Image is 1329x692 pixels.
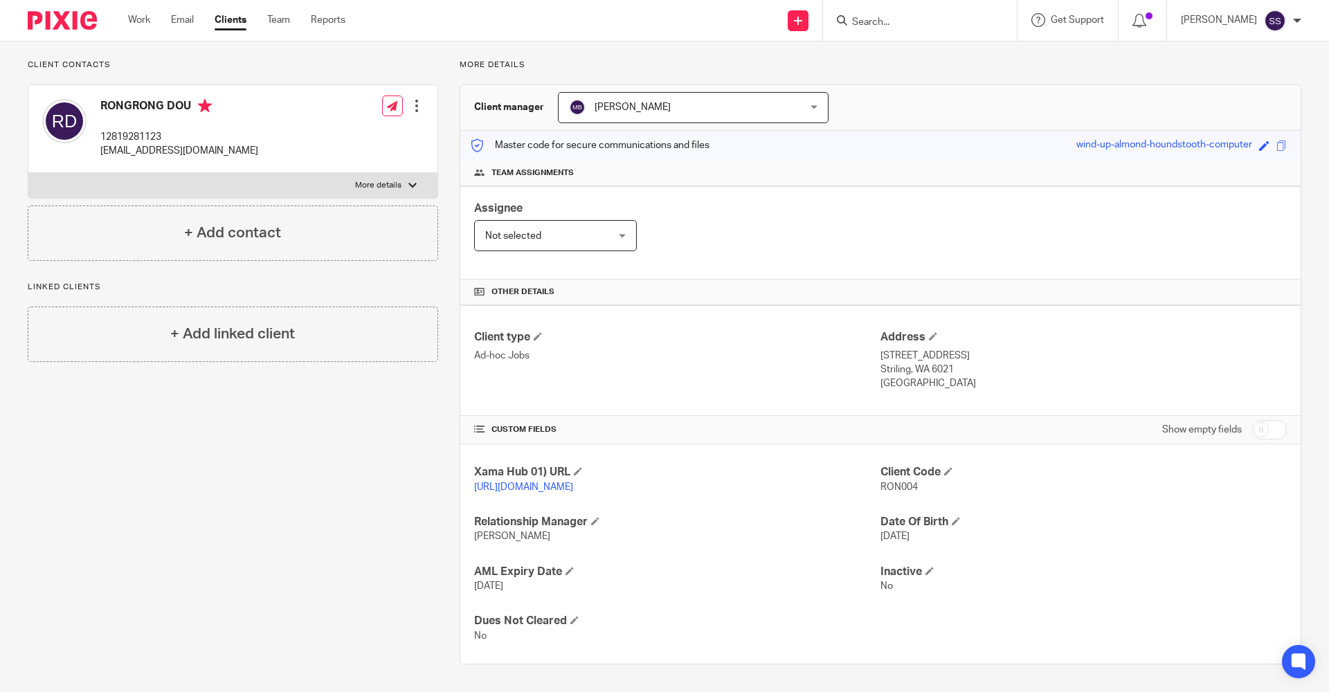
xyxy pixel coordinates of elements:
p: More details [460,60,1301,71]
p: Master code for secure communications and files [471,138,709,152]
span: Team assignments [491,167,574,179]
span: [DATE] [474,581,503,591]
span: Assignee [474,203,523,214]
a: Email [171,13,194,27]
h4: Date Of Birth [880,515,1287,529]
h4: RONGRONG DOU [100,99,258,116]
h4: Address [880,330,1287,345]
input: Search [851,17,975,29]
span: [DATE] [880,531,910,541]
a: Reports [311,13,345,27]
h4: + Add linked client [170,323,295,345]
h4: Dues Not Cleared [474,614,880,628]
p: [STREET_ADDRESS] [880,349,1287,363]
h4: Client type [474,330,880,345]
span: [PERSON_NAME] [595,102,671,112]
a: [URL][DOMAIN_NAME] [474,482,573,492]
h4: Relationship Manager [474,515,880,529]
h4: Client Code [880,465,1287,480]
p: Ad-hoc Jobs [474,349,880,363]
h4: CUSTOM FIELDS [474,424,880,435]
p: Linked clients [28,282,438,293]
a: Team [267,13,290,27]
span: No [880,581,893,591]
p: [PERSON_NAME] [1181,13,1257,27]
a: Work [128,13,150,27]
img: svg%3E [42,99,87,143]
i: Primary [198,99,212,113]
h4: AML Expiry Date [474,565,880,579]
span: Other details [491,286,554,298]
a: Clients [215,13,246,27]
h3: Client manager [474,100,544,114]
p: Striling, WA 6021 [880,363,1287,376]
label: Show empty fields [1162,423,1242,437]
p: [EMAIL_ADDRESS][DOMAIN_NAME] [100,144,258,158]
img: svg%3E [569,99,586,116]
span: Not selected [485,231,541,241]
span: [PERSON_NAME] [474,531,550,541]
h4: Inactive [880,565,1287,579]
p: [GEOGRAPHIC_DATA] [880,376,1287,390]
h4: Xama Hub 01) URL [474,465,880,480]
div: wind-up-almond-houndstooth-computer [1076,138,1252,154]
img: Pixie [28,11,97,30]
span: Get Support [1051,15,1104,25]
img: svg%3E [1264,10,1286,32]
h4: + Add contact [184,222,281,244]
p: Client contacts [28,60,438,71]
p: More details [355,180,401,191]
p: 12819281123 [100,130,258,144]
span: No [474,631,487,641]
span: RON004 [880,482,918,492]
